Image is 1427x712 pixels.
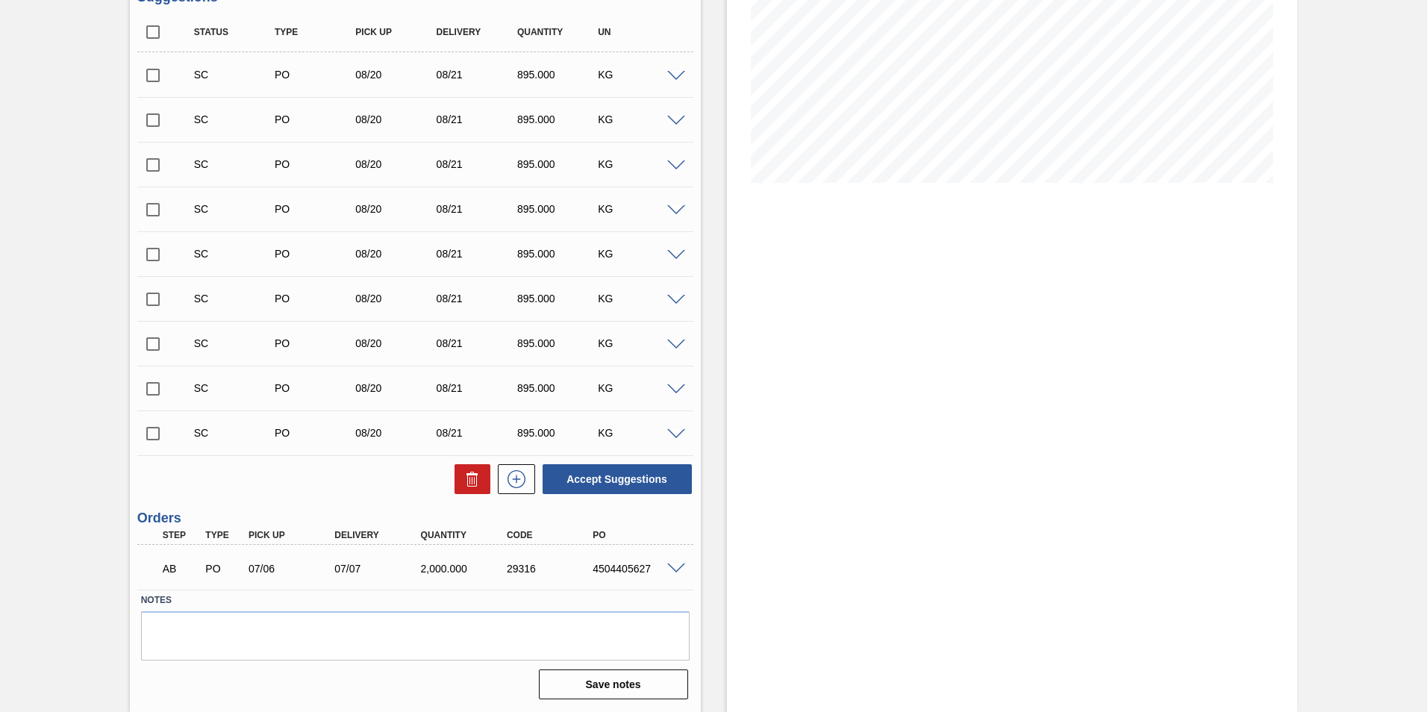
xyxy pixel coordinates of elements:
div: 29316 [503,563,599,575]
div: Purchase order [271,337,361,349]
div: Awaiting Billing [159,552,204,585]
div: KG [594,427,684,439]
div: 895.000 [513,158,604,170]
div: 2,000.000 [417,563,513,575]
div: Suggestion Created [190,382,281,394]
div: KG [594,382,684,394]
div: New suggestion [490,464,535,494]
div: Pick up [245,530,341,540]
div: 08/20/2025 [352,203,442,215]
div: Suggestion Created [190,337,281,349]
div: KG [594,337,684,349]
div: 08/21/2025 [433,248,523,260]
div: Suggestion Created [190,113,281,125]
div: 07/07/2025 [331,563,427,575]
div: Quantity [513,27,604,37]
div: 895.000 [513,337,604,349]
div: 08/21/2025 [433,337,523,349]
div: KG [594,203,684,215]
h3: Orders [137,510,693,526]
div: Status [190,27,281,37]
div: UN [594,27,684,37]
div: Purchase order [271,203,361,215]
div: 08/21/2025 [433,113,523,125]
div: PO [589,530,685,540]
div: Suggestion Created [190,293,281,305]
div: KG [594,113,684,125]
div: Purchase order [202,563,246,575]
div: 08/21/2025 [433,382,523,394]
div: Purchase order [271,113,361,125]
div: Type [271,27,361,37]
div: Suggestion Created [190,203,281,215]
div: KG [594,248,684,260]
div: Delivery [433,27,523,37]
div: 08/20/2025 [352,113,442,125]
div: 895.000 [513,203,604,215]
div: Type [202,530,246,540]
div: Purchase order [271,69,361,81]
div: 08/21/2025 [433,69,523,81]
div: 895.000 [513,427,604,439]
label: Notes [141,590,690,611]
div: Delivery [331,530,427,540]
div: 08/20/2025 [352,427,442,439]
div: Suggestion Created [190,69,281,81]
div: 895.000 [513,248,604,260]
div: 08/20/2025 [352,337,442,349]
div: Code [503,530,599,540]
div: 895.000 [513,382,604,394]
div: Quantity [417,530,513,540]
div: Suggestion Created [190,248,281,260]
div: 08/20/2025 [352,158,442,170]
p: AB [163,563,200,575]
div: 895.000 [513,69,604,81]
div: Suggestion Created [190,158,281,170]
div: Purchase order [271,427,361,439]
button: Accept Suggestions [543,464,692,494]
button: Save notes [539,669,688,699]
div: 895.000 [513,293,604,305]
div: Pick up [352,27,442,37]
div: 08/21/2025 [433,427,523,439]
div: KG [594,293,684,305]
div: 07/06/2025 [245,563,341,575]
div: KG [594,69,684,81]
div: Purchase order [271,158,361,170]
div: Delete Suggestions [447,464,490,494]
div: 08/20/2025 [352,248,442,260]
div: 08/21/2025 [433,203,523,215]
div: KG [594,158,684,170]
div: 4504405627 [589,563,685,575]
div: Purchase order [271,248,361,260]
div: Purchase order [271,293,361,305]
div: 08/20/2025 [352,293,442,305]
div: 08/20/2025 [352,69,442,81]
div: Purchase order [271,382,361,394]
div: Step [159,530,204,540]
div: 08/21/2025 [433,158,523,170]
div: Accept Suggestions [535,463,693,496]
div: 08/20/2025 [352,382,442,394]
div: 895.000 [513,113,604,125]
div: Suggestion Created [190,427,281,439]
div: 08/21/2025 [433,293,523,305]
